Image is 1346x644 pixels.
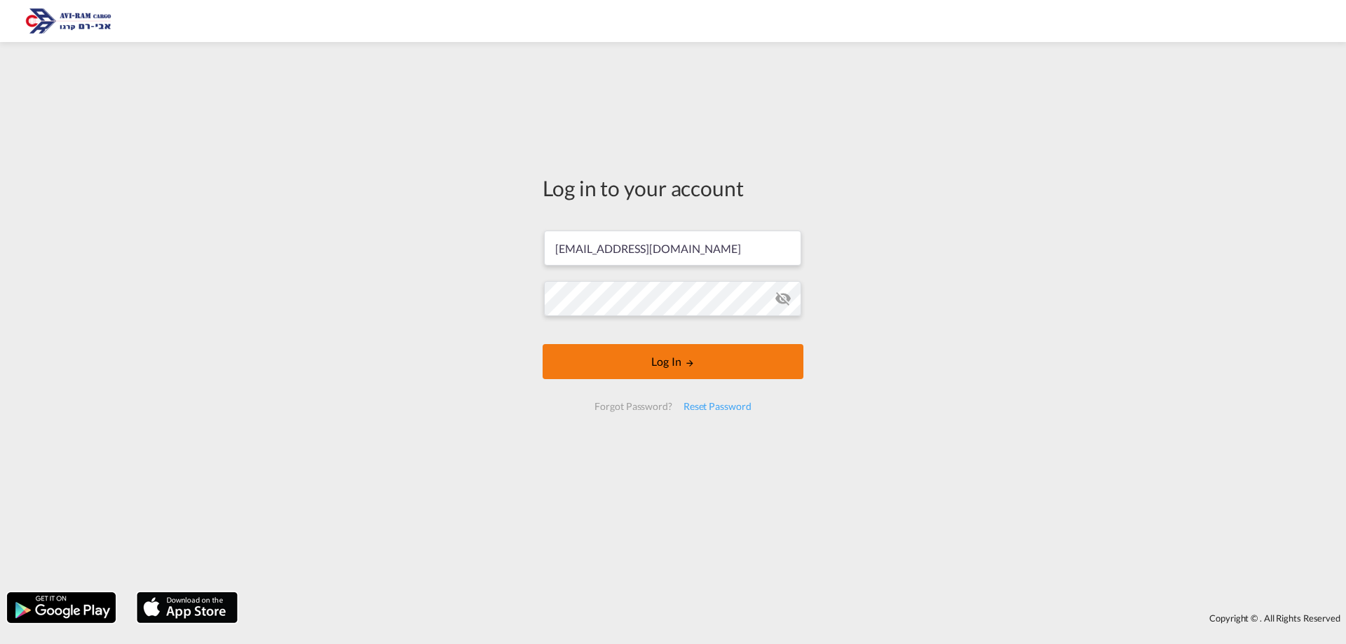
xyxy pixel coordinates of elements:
div: Log in to your account [543,173,803,203]
div: Reset Password [678,394,757,419]
img: 166978e0a5f911edb4280f3c7a976193.png [21,6,116,37]
img: google.png [6,591,117,624]
div: Forgot Password? [589,394,677,419]
div: Copyright © . All Rights Reserved [245,606,1346,630]
md-icon: icon-eye-off [775,290,791,307]
button: LOGIN [543,344,803,379]
input: Enter email/phone number [544,231,801,266]
img: apple.png [135,591,239,624]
